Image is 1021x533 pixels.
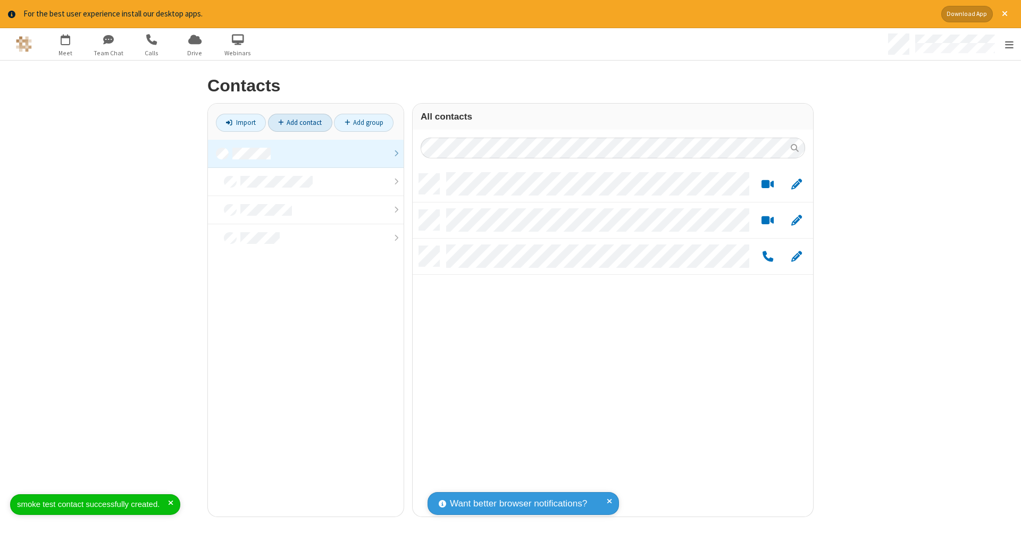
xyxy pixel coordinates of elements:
[132,48,172,58] span: Calls
[757,214,778,227] button: Start a video meeting
[46,48,86,58] span: Meet
[757,177,778,191] button: Start a video meeting
[216,114,266,132] a: Import
[17,498,168,511] div: smoke test contact successfully created.
[757,250,778,263] button: Call by phone
[23,8,933,20] div: For the best user experience install our desktop apps.
[413,166,813,518] div: grid
[175,48,215,58] span: Drive
[421,112,805,122] h3: All contacts
[941,6,993,22] button: Download App
[997,6,1013,22] button: Close alert
[450,497,587,511] span: Want better browser notifications?
[786,177,807,191] button: Edit
[89,48,129,58] span: Team Chat
[268,114,332,132] a: Add contact
[16,36,32,52] img: QA Selenium DO NOT DELETE OR CHANGE
[786,214,807,227] button: Edit
[218,48,258,58] span: Webinars
[786,250,807,263] button: Edit
[207,77,814,95] h2: Contacts
[334,114,394,132] a: Add group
